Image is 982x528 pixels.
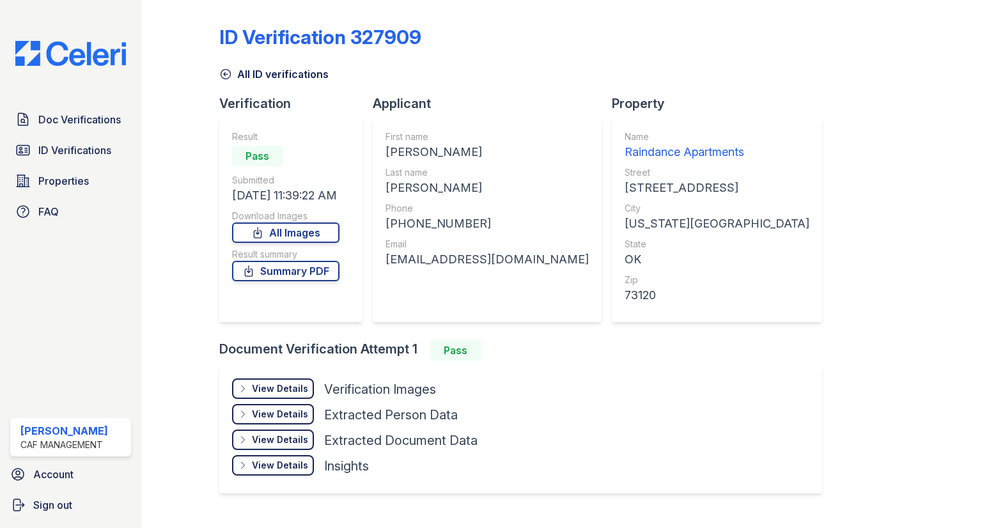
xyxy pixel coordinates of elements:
a: Account [5,462,136,487]
div: ID Verification 327909 [219,26,421,49]
a: Summary PDF [232,261,339,281]
a: Properties [10,168,131,194]
img: CE_Logo_Blue-a8612792a0a2168367f1c8372b55b34899dd931a85d93a1a3d3e32e68fde9ad4.png [5,41,136,66]
div: Property [612,95,832,113]
a: FAQ [10,199,131,224]
div: Extracted Document Data [324,431,478,449]
span: FAQ [38,204,59,219]
div: [PERSON_NAME] [386,143,589,161]
div: [US_STATE][GEOGRAPHIC_DATA] [625,215,809,233]
a: All Images [232,222,339,243]
div: Email [386,238,589,251]
div: [EMAIL_ADDRESS][DOMAIN_NAME] [386,251,589,268]
span: Sign out [33,497,72,513]
a: Sign out [5,492,136,518]
div: Result [232,130,339,143]
div: Name [625,130,809,143]
div: Pass [232,146,283,166]
span: Properties [38,173,89,189]
div: Extracted Person Data [324,406,458,424]
div: Last name [386,166,589,179]
div: Verification Images [324,380,436,398]
div: [PHONE_NUMBER] [386,215,589,233]
div: State [625,238,809,251]
a: Doc Verifications [10,107,131,132]
div: Download Images [232,210,339,222]
span: Doc Verifications [38,112,121,127]
div: OK [625,251,809,268]
span: ID Verifications [38,143,111,158]
div: First name [386,130,589,143]
div: Verification [219,95,373,113]
div: [PERSON_NAME] [386,179,589,197]
a: All ID verifications [219,66,329,82]
a: ID Verifications [10,137,131,163]
div: Result summary [232,248,339,261]
div: Applicant [373,95,612,113]
div: CAF Management [20,439,108,451]
div: View Details [252,433,308,446]
div: View Details [252,459,308,472]
div: [PERSON_NAME] [20,423,108,439]
div: Submitted [232,174,339,187]
div: [STREET_ADDRESS] [625,179,809,197]
div: Zip [625,274,809,286]
div: Document Verification Attempt 1 [219,340,832,361]
div: Street [625,166,809,179]
div: Raindance Apartments [625,143,809,161]
div: Phone [386,202,589,215]
span: Account [33,467,74,482]
div: Insights [324,457,369,475]
div: View Details [252,382,308,395]
div: [DATE] 11:39:22 AM [232,187,339,205]
div: 73120 [625,286,809,304]
div: City [625,202,809,215]
a: Name Raindance Apartments [625,130,809,161]
div: View Details [252,408,308,421]
div: Pass [430,340,481,361]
